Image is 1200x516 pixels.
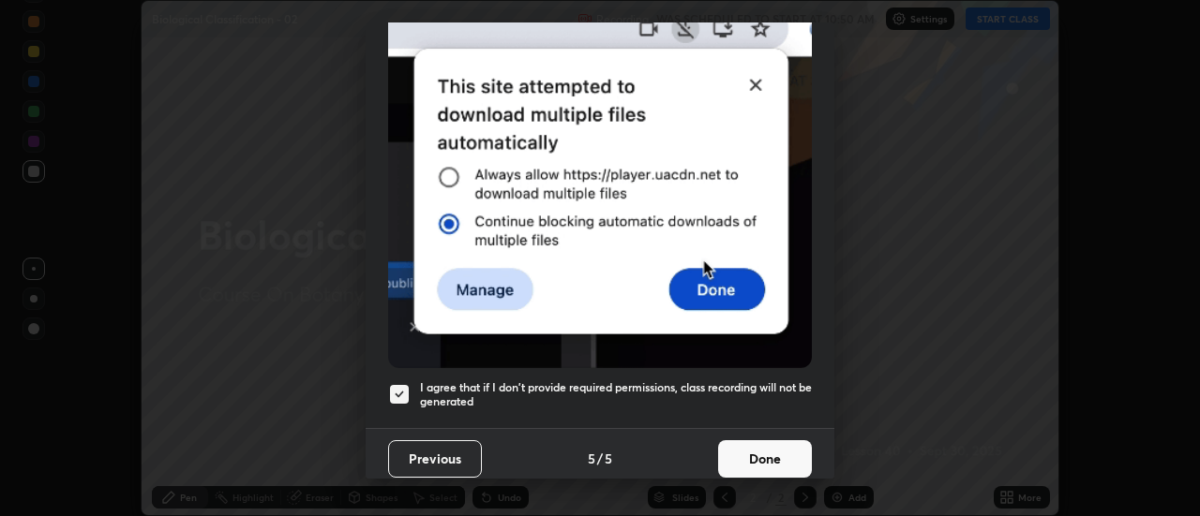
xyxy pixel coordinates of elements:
h4: / [597,449,603,468]
h5: I agree that if I don't provide required permissions, class recording will not be generated [420,380,812,409]
h4: 5 [588,449,595,468]
button: Previous [388,440,482,478]
h4: 5 [605,449,612,468]
button: Done [718,440,812,478]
